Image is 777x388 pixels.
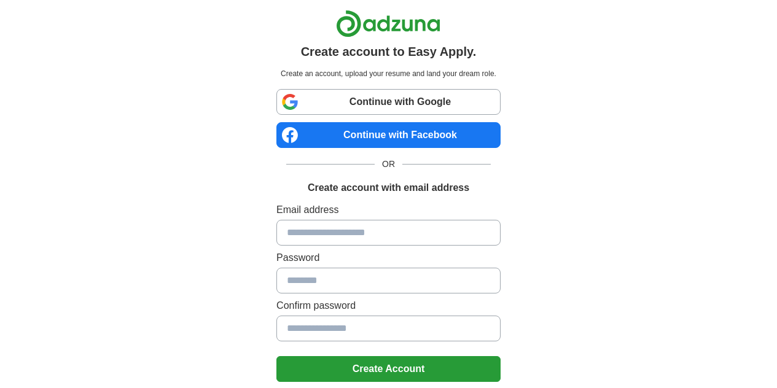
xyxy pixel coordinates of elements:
h1: Create account to Easy Apply. [301,42,477,61]
p: Create an account, upload your resume and land your dream role. [279,68,498,79]
label: Confirm password [276,298,501,313]
h1: Create account with email address [308,180,469,195]
span: OR [375,158,402,171]
label: Email address [276,203,501,217]
img: Adzuna logo [336,10,440,37]
label: Password [276,250,501,265]
a: Continue with Facebook [276,122,501,148]
button: Create Account [276,356,501,382]
a: Continue with Google [276,89,501,115]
